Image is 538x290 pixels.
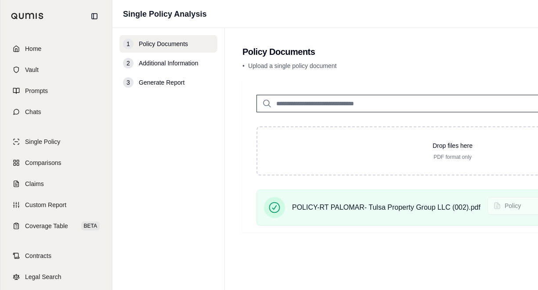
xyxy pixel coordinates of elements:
[87,9,101,23] button: Collapse sidebar
[6,60,107,79] a: Vault
[123,8,206,20] h1: Single Policy Analysis
[123,39,134,49] div: 1
[6,81,107,100] a: Prompts
[11,13,44,19] img: Qumis Logo
[6,267,107,286] a: Legal Search
[139,39,188,48] span: Policy Documents
[25,137,60,146] span: Single Policy
[25,179,44,188] span: Claims
[6,102,107,122] a: Chats
[139,78,184,87] span: Generate Report
[25,200,66,209] span: Custom Report
[6,216,107,236] a: Coverage TableBETA
[6,153,107,172] a: Comparisons
[242,62,245,69] span: •
[6,39,107,58] a: Home
[25,158,61,167] span: Comparisons
[25,222,68,230] span: Coverage Table
[248,62,337,69] span: Upload a single policy document
[25,272,61,281] span: Legal Search
[25,251,51,260] span: Contracts
[25,44,41,53] span: Home
[6,195,107,215] a: Custom Report
[25,65,39,74] span: Vault
[6,246,107,265] a: Contracts
[139,59,198,68] span: Additional Information
[25,107,41,116] span: Chats
[292,202,480,213] span: POLICY-RT PALOMAR- Tulsa Property Group LLC (002).pdf
[81,222,100,230] span: BETA
[123,77,134,88] div: 3
[6,132,107,151] a: Single Policy
[6,174,107,193] a: Claims
[25,86,48,95] span: Prompts
[123,58,134,68] div: 2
